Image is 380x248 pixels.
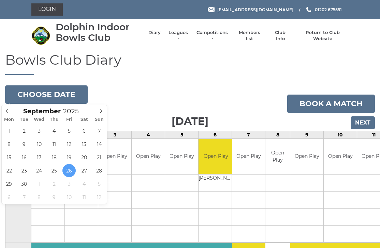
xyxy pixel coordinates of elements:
[62,117,77,122] span: Fri
[5,85,88,104] button: Choose date
[32,117,47,122] span: Wed
[62,124,76,137] span: September 5, 2025
[77,137,91,151] span: September 13, 2025
[17,151,31,164] span: September 16, 2025
[92,177,106,191] span: October 5, 2025
[199,175,233,183] td: [PERSON_NAME]
[47,191,61,204] span: October 9, 2025
[2,191,16,204] span: October 6, 2025
[31,26,50,45] img: Dolphin Indoor Bowls Club
[305,6,342,13] a: Phone us 01202 675551
[98,131,132,138] td: 3
[77,151,91,164] span: September 20, 2025
[271,30,290,42] a: Club Info
[47,137,61,151] span: September 11, 2025
[265,139,290,175] td: Open Play
[62,137,76,151] span: September 12, 2025
[351,116,375,129] input: Next
[324,131,357,138] td: 10
[32,164,46,177] span: September 24, 2025
[199,139,233,175] td: Open Play
[2,164,16,177] span: September 22, 2025
[32,151,46,164] span: September 17, 2025
[17,137,31,151] span: September 9, 2025
[232,139,265,175] td: Open Play
[92,191,106,204] span: October 12, 2025
[2,124,16,137] span: September 1, 2025
[2,151,16,164] span: September 15, 2025
[265,131,290,138] td: 8
[61,107,87,115] input: Scroll to increment
[324,139,357,175] td: Open Play
[56,22,142,43] div: Dolphin Indoor Bowls Club
[287,95,375,113] a: Book a match
[77,124,91,137] span: September 6, 2025
[23,108,61,115] span: Scroll to increment
[17,117,32,122] span: Tue
[297,30,349,42] a: Return to Club Website
[2,117,17,122] span: Mon
[77,191,91,204] span: October 11, 2025
[196,30,229,42] a: Competitions
[165,139,198,175] td: Open Play
[92,151,106,164] span: September 21, 2025
[92,124,106,137] span: September 7, 2025
[62,151,76,164] span: September 19, 2025
[47,124,61,137] span: September 4, 2025
[32,124,46,137] span: September 3, 2025
[47,117,62,122] span: Thu
[208,6,293,13] a: Email [EMAIL_ADDRESS][DOMAIN_NAME]
[77,117,92,122] span: Sat
[47,177,61,191] span: October 2, 2025
[17,164,31,177] span: September 23, 2025
[306,7,311,12] img: Phone us
[77,177,91,191] span: October 4, 2025
[290,131,324,138] td: 9
[132,131,165,138] td: 4
[232,131,265,138] td: 7
[199,131,232,138] td: 6
[17,124,31,137] span: September 2, 2025
[47,164,61,177] span: September 25, 2025
[165,131,199,138] td: 5
[2,137,16,151] span: September 8, 2025
[92,164,106,177] span: September 28, 2025
[217,7,293,12] span: [EMAIL_ADDRESS][DOMAIN_NAME]
[208,7,215,12] img: Email
[92,137,106,151] span: September 14, 2025
[32,191,46,204] span: October 8, 2025
[290,139,323,175] td: Open Play
[32,177,46,191] span: October 1, 2025
[62,191,76,204] span: October 10, 2025
[77,164,91,177] span: September 27, 2025
[235,30,263,42] a: Members list
[17,177,31,191] span: September 30, 2025
[315,7,342,12] span: 01202 675551
[98,139,131,175] td: Open Play
[5,52,375,75] h1: Bowls Club Diary
[62,164,76,177] span: September 26, 2025
[62,177,76,191] span: October 3, 2025
[132,139,165,175] td: Open Play
[47,151,61,164] span: September 18, 2025
[32,137,46,151] span: September 10, 2025
[2,177,16,191] span: September 29, 2025
[17,191,31,204] span: October 7, 2025
[148,30,161,36] a: Diary
[31,3,63,16] a: Login
[92,117,107,122] span: Sun
[167,30,189,42] a: Leagues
